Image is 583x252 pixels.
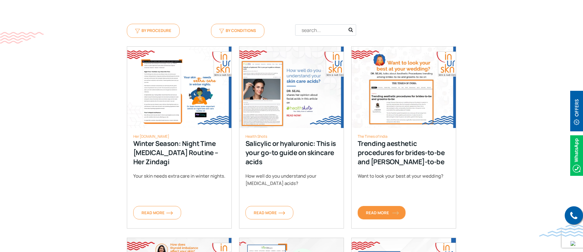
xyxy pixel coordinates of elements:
[219,29,224,34] img: filter
[539,225,583,237] img: bluewave
[295,24,356,36] input: search...
[570,91,583,131] img: offerBt
[133,134,225,139] div: Her [DOMAIN_NAME]
[358,139,449,166] div: Trending aesthetic procedures for brides-to-be and [PERSON_NAME]-to-be
[245,206,293,219] a: Read Moreorange-arrow
[133,206,181,219] a: Read Moreorange-arrow
[358,172,450,180] div: Want to look your best at your wedding?
[239,47,344,128] img: Salicylic or hyaluronic: This is your go-to guide on skincare acids
[570,135,583,176] img: Whatsappicon
[245,134,338,139] div: Health Shots
[278,211,285,215] img: orange-arrow
[358,206,406,219] a: Read Moreorange-arrow
[570,241,575,246] img: up-blue-arrow.svg
[135,29,140,34] img: filter
[392,211,399,215] img: orange-arrow
[358,134,450,139] div: The Times of India
[351,47,456,128] img: Trending aesthetic procedures for brides-to-be and grooms-to-be
[127,47,232,128] img: Winter Season: Night Time Skin Care Routine – Her Zindagi
[254,210,285,215] span: Read More
[219,28,256,33] span: By Conditions
[135,28,171,33] span: By Procedure
[245,139,337,166] div: Salicylic or hyaluronic: This is your go-to guide on skincare acids
[166,211,173,215] img: orange-arrow
[127,24,180,37] a: filterBy Procedure
[211,24,264,37] a: filterBy Conditions
[366,210,397,215] span: Read More
[141,210,173,215] span: Read More
[570,151,583,158] a: Whatsappicon
[133,172,225,180] div: Your skin needs extra care in winter nights.
[133,139,225,166] div: Winter Season: Night Time [MEDICAL_DATA] Routine – Her Zindagi
[245,172,338,187] div: How well do you understand your [MEDICAL_DATA] acids?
